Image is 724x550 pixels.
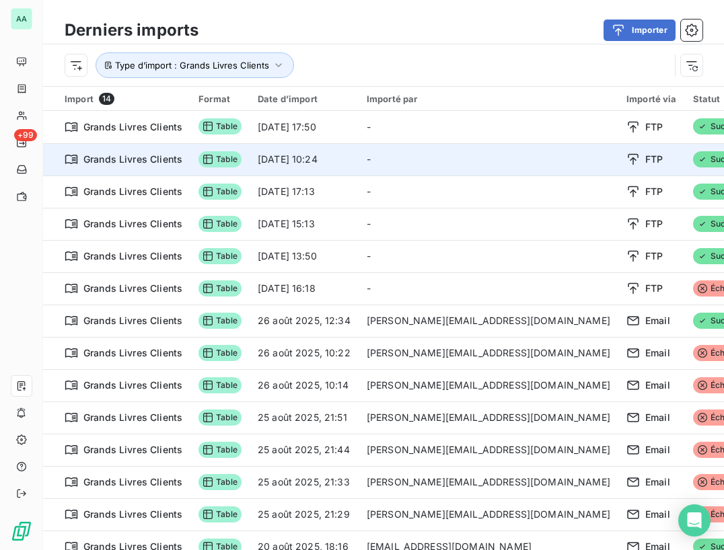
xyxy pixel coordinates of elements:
span: Email [645,443,670,457]
h3: Derniers imports [65,18,198,42]
span: Table [198,151,242,167]
span: Grands Livres Clients [83,379,182,392]
td: 25 août 2025, 21:51 [250,401,359,434]
div: Importé via [626,93,677,104]
span: Table [198,248,242,264]
td: - [359,175,618,208]
div: Importé par [367,93,610,104]
img: Logo LeanPay [11,520,32,542]
div: Open Intercom Messenger [678,504,711,537]
span: Table [198,216,242,232]
td: [PERSON_NAME][EMAIL_ADDRESS][DOMAIN_NAME] [359,369,618,401]
span: Grands Livres Clients [83,120,182,134]
span: Grands Livres Clients [83,185,182,198]
span: Email [645,379,670,392]
span: Email [645,475,670,489]
span: 14 [99,93,114,105]
span: Table [198,506,242,522]
td: - [359,208,618,240]
td: [PERSON_NAME][EMAIL_ADDRESS][DOMAIN_NAME] [359,466,618,498]
span: FTP [645,185,663,198]
div: Format [198,93,242,104]
span: Email [645,314,670,327]
span: FTP [645,153,663,166]
td: [PERSON_NAME][EMAIL_ADDRESS][DOMAIN_NAME] [359,498,618,531]
span: Table [198,313,242,329]
td: [PERSON_NAME][EMAIL_ADDRESS][DOMAIN_NAME] [359,401,618,434]
td: [DATE] 10:24 [250,143,359,175]
td: [DATE] 17:50 [250,111,359,143]
td: - [359,143,618,175]
div: AA [11,8,32,30]
td: [PERSON_NAME][EMAIL_ADDRESS][DOMAIN_NAME] [359,337,618,369]
td: [DATE] 17:13 [250,175,359,208]
span: Grands Livres Clients [83,314,182,327]
div: Import [65,93,182,105]
span: Table [198,345,242,361]
span: Grands Livres Clients [83,217,182,231]
span: FTP [645,120,663,134]
td: [PERSON_NAME][EMAIL_ADDRESS][DOMAIN_NAME] [359,305,618,337]
span: Table [198,409,242,426]
td: [DATE] 15:13 [250,208,359,240]
span: Table [198,184,242,200]
span: +99 [14,129,37,141]
span: Grands Livres Clients [83,508,182,521]
span: Email [645,346,670,360]
span: Grands Livres Clients [83,346,182,360]
td: - [359,240,618,272]
td: 25 août 2025, 21:29 [250,498,359,531]
span: Email [645,508,670,521]
td: 26 août 2025, 12:34 [250,305,359,337]
span: FTP [645,249,663,263]
td: 25 août 2025, 21:44 [250,434,359,466]
span: FTP [645,217,663,231]
span: Grands Livres Clients [83,282,182,295]
span: Table [198,280,242,297]
td: [PERSON_NAME][EMAIL_ADDRESS][DOMAIN_NAME] [359,434,618,466]
span: Grands Livres Clients [83,153,182,166]
span: Email [645,411,670,424]
span: Grands Livres Clients [83,411,182,424]
td: - [359,111,618,143]
button: Type d’import : Grands Livres Clients [96,52,294,78]
span: FTP [645,282,663,295]
td: - [359,272,618,305]
span: Table [198,377,242,393]
span: Type d’import : Grands Livres Clients [115,60,269,71]
div: Date d’import [258,93,351,104]
td: [DATE] 13:50 [250,240,359,272]
span: Grands Livres Clients [83,443,182,457]
td: 26 août 2025, 10:14 [250,369,359,401]
button: Importer [604,19,676,41]
span: Grands Livres Clients [83,249,182,263]
td: [DATE] 16:18 [250,272,359,305]
td: 25 août 2025, 21:33 [250,466,359,498]
span: Table [198,118,242,134]
span: Table [198,442,242,458]
td: 26 août 2025, 10:22 [250,337,359,369]
span: Grands Livres Clients [83,475,182,489]
span: Table [198,474,242,490]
